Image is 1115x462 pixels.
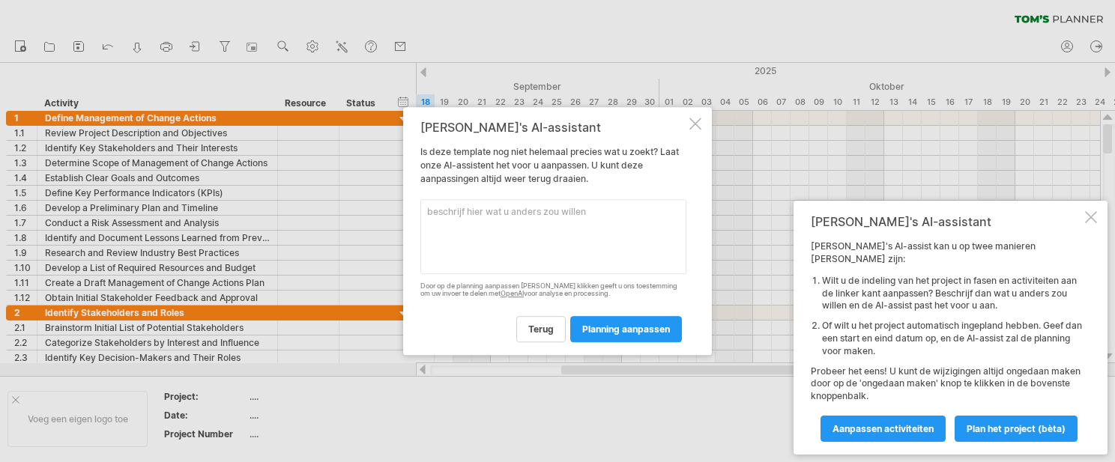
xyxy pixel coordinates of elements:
div: [PERSON_NAME]'s AI-assistant [420,121,686,134]
div: [PERSON_NAME]'s AI-assistant [811,214,1082,229]
a: terug [516,316,566,342]
li: Wilt u de indeling van het project in fasen en activiteiten aan de linker kant aanpassen? Beschri... [822,275,1082,312]
a: Aanpassen activiteiten [821,416,946,442]
div: Door op de planning aanpassen [PERSON_NAME] klikken geeft u ons toestemming om uw invoer te delen... [420,282,686,299]
span: planning aanpassen [582,323,670,335]
div: Is deze template nog niet helemaal precies wat u zoekt? Laat onze AI-assistent het voor u aanpass... [420,121,686,342]
span: terug [528,323,554,335]
div: [PERSON_NAME]'s AI-assist kan u op twee manieren [PERSON_NAME] zijn: Probeer het eens! U kunt de ... [811,240,1082,441]
span: Aanpassen activiteiten [833,423,934,434]
li: Of wilt u het project automatisch ingepland hebben. Geef dan een start en eind datum op, en de AI... [822,320,1082,357]
span: Plan het project (bèta) [967,423,1066,434]
a: OpenAI [501,290,524,298]
a: Plan het project (bèta) [955,416,1078,442]
a: planning aanpassen [570,316,682,342]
